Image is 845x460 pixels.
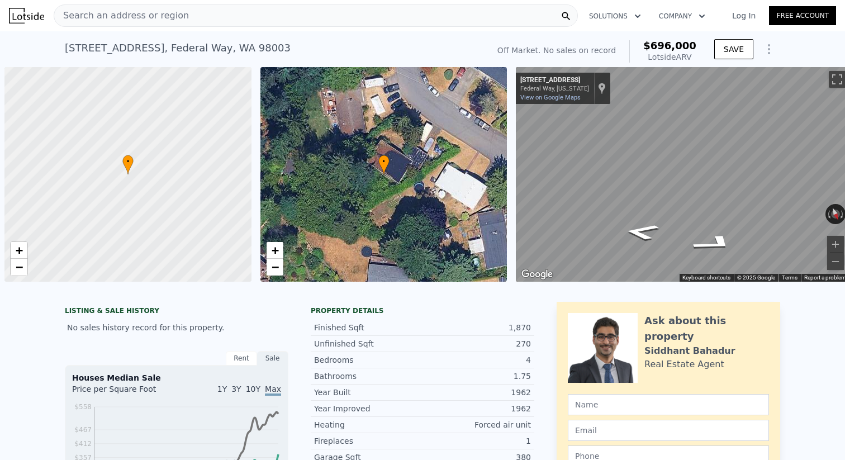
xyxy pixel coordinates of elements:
[644,358,724,371] div: Real Estate Agent
[74,440,92,448] tspan: $412
[422,371,531,382] div: 1.75
[644,344,735,358] div: Siddhant Bahadur
[520,85,589,92] div: Federal Way, [US_STATE]
[314,419,422,430] div: Heating
[9,8,44,23] img: Lotside
[314,338,422,349] div: Unfinished Sqft
[643,40,696,51] span: $696,000
[422,354,531,366] div: 4
[314,371,422,382] div: Bathrooms
[314,322,422,333] div: Finished Sqft
[217,385,227,393] span: 1Y
[74,403,92,411] tspan: $558
[682,274,730,282] button: Keyboard shortcuts
[314,403,422,414] div: Year Improved
[782,274,797,281] a: Terms (opens in new tab)
[758,38,780,60] button: Show Options
[72,383,177,401] div: Price per Square Foot
[422,403,531,414] div: 1962
[314,435,422,447] div: Fireplaces
[231,385,241,393] span: 3Y
[422,419,531,430] div: Forced air unit
[314,354,422,366] div: Bedrooms
[271,243,278,257] span: +
[271,260,278,274] span: −
[16,260,23,274] span: −
[598,82,606,94] a: Show location on map
[714,39,753,59] button: SAVE
[72,372,281,383] div: Houses Median Sale
[519,267,556,282] img: Google
[674,230,756,256] path: Go Northwest, 3rd Ave S
[497,45,616,56] div: Off Market. No sales on record
[650,6,714,26] button: Company
[122,155,134,174] div: •
[267,259,283,276] a: Zoom out
[314,387,422,398] div: Year Built
[769,6,836,25] a: Free Account
[226,351,257,366] div: Rent
[737,274,775,281] span: © 2025 Google
[520,76,589,85] div: [STREET_ADDRESS]
[267,242,283,259] a: Zoom in
[54,9,189,22] span: Search an address or region
[74,426,92,434] tspan: $467
[16,243,23,257] span: +
[65,317,288,338] div: No sales history record for this property.
[610,220,673,244] path: Go Southeast, 3rd Ave S
[65,40,291,56] div: [STREET_ADDRESS] , Federal Way , WA 98003
[825,204,832,224] button: Rotate counterclockwise
[11,259,27,276] a: Zoom out
[422,322,531,333] div: 1,870
[422,387,531,398] div: 1962
[580,6,650,26] button: Solutions
[828,203,844,225] button: Reset the view
[827,253,844,270] button: Zoom out
[11,242,27,259] a: Zoom in
[568,420,769,441] input: Email
[519,267,556,282] a: Open this area in Google Maps (opens a new window)
[719,10,769,21] a: Log In
[422,338,531,349] div: 270
[265,385,281,396] span: Max
[827,236,844,253] button: Zoom in
[568,394,769,415] input: Name
[246,385,260,393] span: 10Y
[257,351,288,366] div: Sale
[644,313,769,344] div: Ask about this property
[422,435,531,447] div: 1
[643,51,696,63] div: Lotside ARV
[378,157,390,167] span: •
[520,94,581,101] a: View on Google Maps
[122,157,134,167] span: •
[311,306,534,315] div: Property details
[378,155,390,174] div: •
[65,306,288,317] div: LISTING & SALE HISTORY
